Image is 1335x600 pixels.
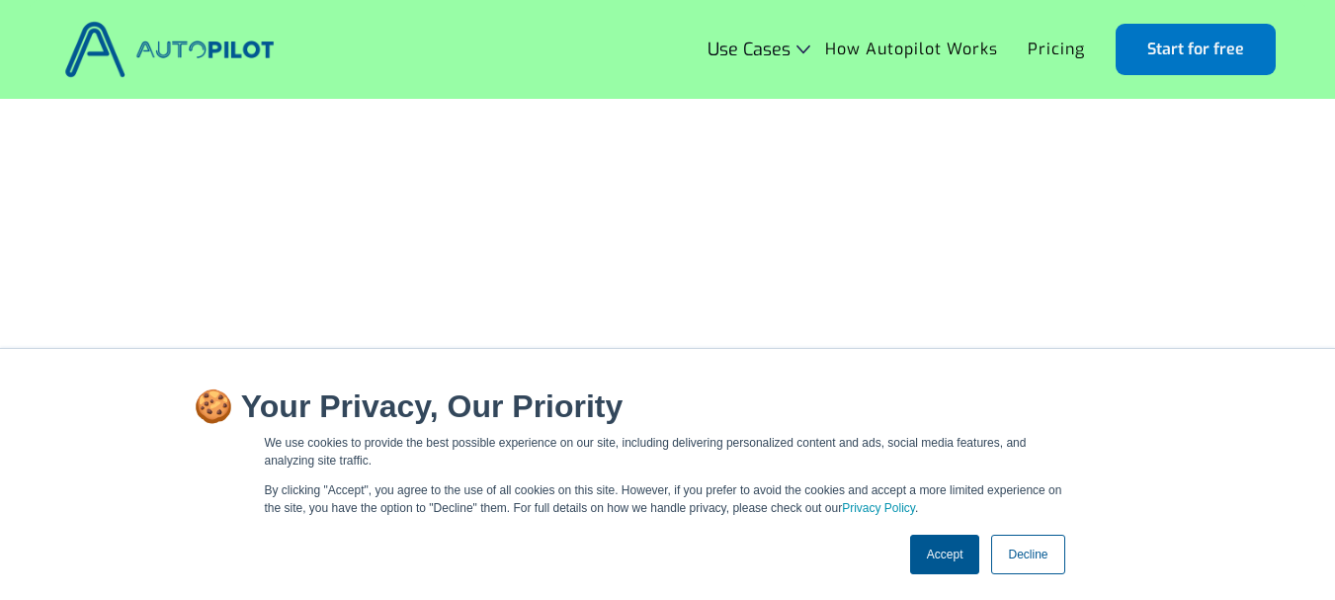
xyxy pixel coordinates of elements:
div: Use Cases [708,40,791,59]
h2: 🍪 Your Privacy, Our Priority [194,388,1142,424]
a: Start for free [1116,24,1276,75]
p: By clicking "Accept", you agree to the use of all cookies on this site. However, if you prefer to... [265,481,1071,517]
a: Pricing [1013,31,1100,68]
img: Icon Rounded Chevron Dark - BRIX Templates [796,44,810,53]
p: We use cookies to provide the best possible experience on our site, including delivering personal... [265,434,1071,470]
a: How Autopilot Works [810,31,1013,68]
div: Use Cases [708,40,810,59]
a: Accept [910,535,980,574]
a: Privacy Policy [842,501,915,515]
a: Decline [991,535,1064,574]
